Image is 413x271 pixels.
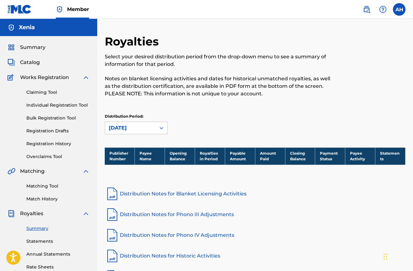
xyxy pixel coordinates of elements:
[26,238,90,245] a: Statements
[345,147,375,165] th: Payee Activity
[26,251,90,258] a: Annual Statements
[105,53,336,68] p: Select your desired distribution period from the drop-down menu to see a summary of information f...
[382,241,413,271] iframe: Chat Widget
[8,24,15,31] img: Accounts
[105,248,120,263] img: pdf
[20,210,43,217] span: Royalties
[8,59,40,66] a: CatalogCatalog
[26,141,90,147] a: Registration History
[105,75,336,98] p: Notes on blanket licensing activities and dates for historical unmatched royalties, as well as th...
[375,147,405,165] th: Statements
[26,115,90,121] a: Bulk Registration Tool
[26,264,90,270] a: Rate Sheets
[56,6,63,13] img: Top Rightsholder
[8,59,15,66] img: Catalog
[26,128,90,134] a: Registration Drafts
[8,44,45,51] a: SummarySummary
[26,225,90,232] a: Summary
[105,228,405,243] a: Distribution Notes for Phono IV Adjustments
[26,196,90,202] a: Match History
[105,35,162,49] h2: Royalties
[105,248,405,263] a: Distribution Notes for Historic Activities
[8,5,32,14] img: MLC Logo
[8,74,16,81] img: Works Registration
[105,147,135,165] th: Publisher Number
[105,228,120,243] img: pdf
[315,147,345,165] th: Payment Status
[360,3,373,16] a: Public Search
[20,74,69,81] span: Works Registration
[82,74,90,81] img: expand
[82,167,90,175] img: expand
[255,147,285,165] th: Amount Paid
[195,147,225,165] th: Royalties in Period
[20,59,40,66] span: Catalog
[109,124,152,132] div: [DATE]
[393,3,405,16] div: User Menu
[377,3,389,16] div: Help
[8,44,15,51] img: Summary
[225,147,255,165] th: Payable Amount
[26,89,90,96] a: Claiming Tool
[285,147,315,165] th: Closing Balance
[105,114,167,119] p: Distribution Period:
[105,186,405,201] a: Distribution Notes for Blanket Licensing Activities
[67,6,89,13] span: Member
[8,210,15,217] img: Royalties
[8,167,15,175] img: Matching
[26,153,90,160] a: Overclaims Tool
[20,44,45,51] span: Summary
[19,24,35,31] h5: Xenia
[105,186,120,201] img: pdf
[384,247,387,266] div: Drag
[82,210,90,217] img: expand
[363,6,370,13] img: search
[135,147,165,165] th: Payee Name
[105,207,405,222] a: Distribution Notes for Phono III Adjustments
[165,147,195,165] th: Opening Balance
[20,167,45,175] span: Matching
[26,102,90,109] a: Individual Registration Tool
[395,175,413,227] iframe: Resource Center
[26,183,90,189] a: Matching Tool
[379,6,387,13] img: help
[105,207,120,222] img: pdf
